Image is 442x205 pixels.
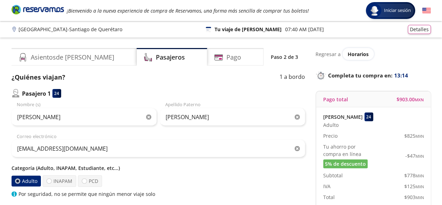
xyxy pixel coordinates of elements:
[12,108,157,126] input: Nombre (s)
[12,4,64,15] i: Brand Logo
[215,26,282,33] p: Tu viaje de [PERSON_NAME]
[405,152,424,159] span: -$ 47
[78,175,102,187] label: PCD
[280,73,305,82] p: 1 a bordo
[323,113,363,121] p: [PERSON_NAME]
[43,175,76,187] label: INAPAM
[404,132,424,139] span: $ 825
[11,176,41,186] label: Adulto
[364,112,373,121] div: 24
[397,96,424,103] span: $ 903.00
[422,6,431,15] button: English
[226,53,241,62] h4: Pago
[381,7,414,14] span: Iniciar sesión
[316,70,431,80] p: Completa tu compra en :
[12,73,65,82] p: ¿Quiénes viajan?
[325,160,366,168] span: 5% de descuento
[323,132,338,139] p: Precio
[156,53,185,62] h4: Pasajeros
[12,4,64,17] a: Brand Logo
[271,53,298,61] p: Paso 2 de 3
[348,51,369,57] span: Horarios
[19,26,122,33] p: [GEOGRAPHIC_DATA] - Santiago de Querétaro
[323,143,374,158] p: Tu ahorro por compra en línea
[408,25,431,34] button: Detalles
[19,190,155,198] p: Por seguridad, no se permite que ningún menor viaje solo
[160,108,305,126] input: Apellido Paterno
[52,89,61,98] div: 24
[316,50,341,58] p: Regresar a
[22,89,51,98] p: Pasajero 1
[401,164,435,198] iframe: Messagebird Livechat Widget
[323,172,343,179] p: Subtotal
[12,140,305,157] input: Correo electrónico
[316,48,431,60] div: Regresar a ver horarios
[394,71,408,80] span: 13:14
[67,7,309,14] em: ¡Bienvenido a la nueva experiencia de compra de Reservamos, una forma más sencilla de comprar tus...
[323,96,348,103] p: Pago total
[323,121,339,129] span: Adulto
[12,164,305,172] p: Categoría (Adulto, INAPAM, Estudiante, etc...)
[323,183,331,190] p: IVA
[415,153,424,159] small: MXN
[415,134,424,139] small: MXN
[323,193,335,201] p: Total
[31,53,114,62] h4: Asientos de [PERSON_NAME]
[415,97,424,102] small: MXN
[285,26,324,33] p: 07:40 AM [DATE]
